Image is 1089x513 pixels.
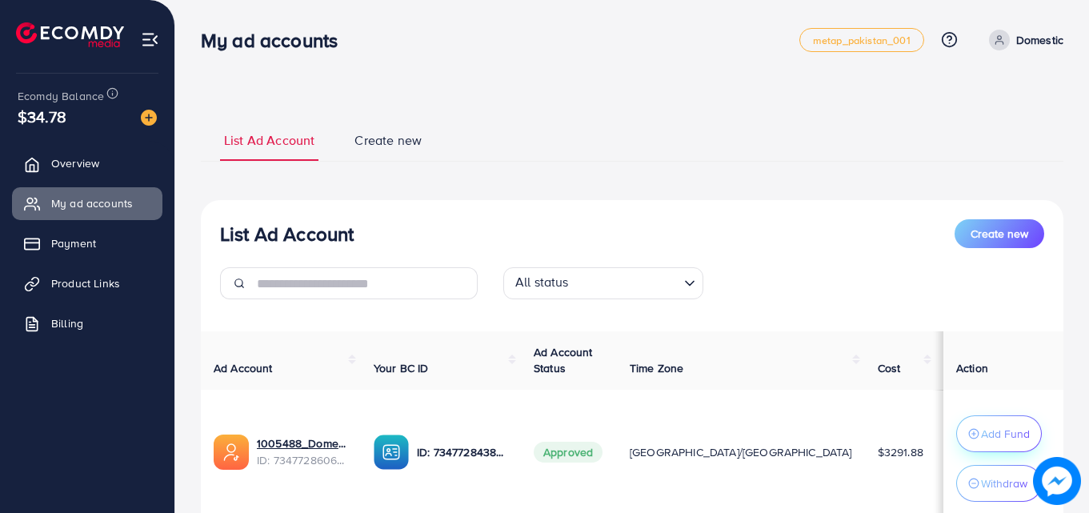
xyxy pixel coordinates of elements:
a: Domestic [983,30,1063,50]
img: ic-ads-acc.e4c84228.svg [214,435,249,470]
span: $3291.88 [878,444,923,460]
span: Action [956,360,988,376]
span: Ad Account Status [534,344,593,376]
img: ic-ba-acc.ded83a64.svg [374,435,409,470]
div: <span class='underline'>1005488_Domesticcc_1710776396283</span></br>7347728606426251265 [257,435,348,468]
a: My ad accounts [12,187,162,219]
span: Ad Account [214,360,273,376]
button: Create new [955,219,1044,248]
p: Domestic [1016,30,1063,50]
span: Cost [878,360,901,376]
a: Billing [12,307,162,339]
img: image [1033,457,1081,505]
span: Time Zone [630,360,683,376]
p: ID: 7347728438985424897 [417,443,508,462]
span: [GEOGRAPHIC_DATA]/[GEOGRAPHIC_DATA] [630,444,852,460]
div: Search for option [503,267,703,299]
span: Overview [51,155,99,171]
button: Add Fund [956,415,1042,452]
span: My ad accounts [51,195,133,211]
p: Withdraw [981,474,1027,493]
span: Approved [534,442,603,463]
p: Add Fund [981,424,1030,443]
a: 1005488_Domesticcc_1710776396283 [257,435,348,451]
a: metap_pakistan_001 [799,28,924,52]
span: metap_pakistan_001 [813,35,911,46]
h3: My ad accounts [201,29,350,52]
span: $34.78 [18,105,66,128]
span: ID: 7347728606426251265 [257,452,348,468]
h3: List Ad Account [220,222,354,246]
a: Overview [12,147,162,179]
span: Billing [51,315,83,331]
input: Search for option [574,271,678,295]
span: Create new [971,226,1028,242]
span: Payment [51,235,96,251]
span: Ecomdy Balance [18,88,104,104]
button: Withdraw [956,465,1042,502]
a: Payment [12,227,162,259]
span: All status [512,270,572,295]
span: Your BC ID [374,360,429,376]
img: logo [16,22,124,47]
img: menu [141,30,159,49]
a: Product Links [12,267,162,299]
span: List Ad Account [224,131,314,150]
span: Product Links [51,275,120,291]
span: Create new [354,131,422,150]
img: image [141,110,157,126]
